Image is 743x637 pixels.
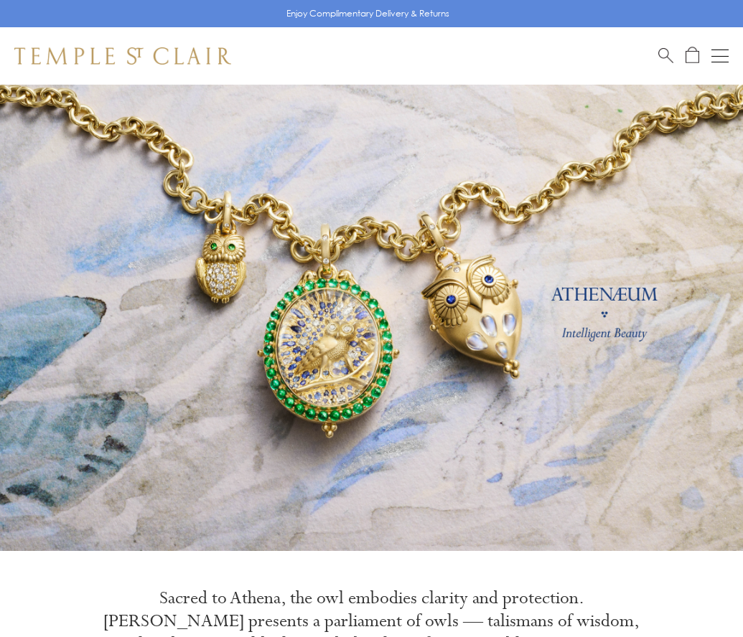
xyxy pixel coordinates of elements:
p: Enjoy Complimentary Delivery & Returns [286,6,449,21]
img: Temple St. Clair [14,47,231,65]
a: Search [658,47,673,65]
a: Open Shopping Bag [686,47,699,65]
button: Open navigation [711,47,729,65]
